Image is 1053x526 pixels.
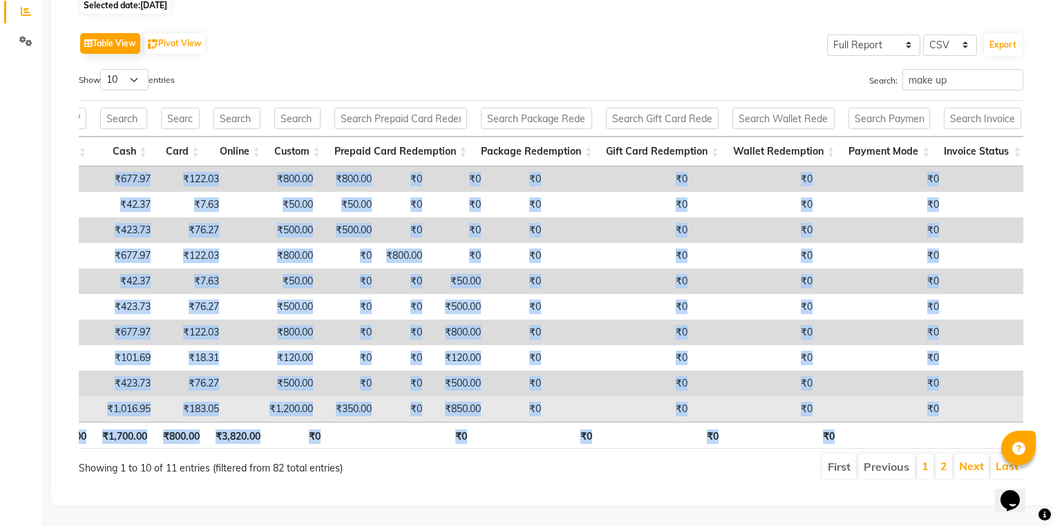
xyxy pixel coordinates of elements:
th: ₹800.00 [154,422,207,449]
td: ₹0 [819,166,946,192]
input: Search Card [161,108,200,129]
th: Cash: activate to sort column ascending [93,137,154,166]
input: Search Prepaid Card Redemption [334,108,467,129]
td: ₹0 [488,217,548,243]
th: Online: activate to sort column ascending [207,137,267,166]
input: Search Wallet Redemption [732,108,835,129]
td: ₹0 [694,345,819,371]
input: Search Cash [100,108,147,129]
input: Search Payment Mode [848,108,930,129]
td: ₹0 [819,294,946,320]
td: ₹0 [694,192,819,217]
th: Invoice Status: activate to sort column ascending [937,137,1028,166]
th: ₹1,700.00 [93,422,154,449]
td: ₹0 [548,320,694,345]
td: ₹423.73 [68,294,158,320]
select: Showentries [100,69,149,90]
td: ₹76.27 [158,294,226,320]
td: ₹0 [429,243,488,269]
td: ₹800.00 [379,243,429,269]
td: ₹0 [819,269,946,294]
td: ₹0 [379,166,429,192]
td: ₹0 [429,217,488,243]
a: 1 [922,459,929,473]
td: ₹120.00 [226,345,320,371]
button: Table View [80,33,140,54]
th: ₹0 [474,422,599,449]
input: Search Online [214,108,260,129]
td: ₹800.00 [226,320,320,345]
td: ₹1,016.95 [68,396,158,422]
td: ₹0 [488,320,548,345]
td: ₹50.00 [226,192,320,217]
td: ₹7.63 [158,269,226,294]
td: ₹677.97 [68,243,158,269]
td: ₹0 [379,371,429,396]
th: ₹0 [599,422,725,449]
th: ₹0 [725,422,842,449]
td: ₹0 [488,243,548,269]
td: ₹0 [819,243,946,269]
td: ₹0 [320,320,379,345]
input: Search Invoice Status [944,108,1021,129]
td: ₹50.00 [429,269,488,294]
td: ₹500.00 [429,294,488,320]
td: ₹0 [379,192,429,217]
td: ₹0 [694,371,819,396]
td: ₹76.27 [158,217,226,243]
td: ₹0 [548,345,694,371]
td: ₹423.73 [68,371,158,396]
th: Wallet Redemption: activate to sort column ascending [725,137,842,166]
td: ₹0 [429,192,488,217]
label: Show entries [79,69,175,90]
td: ₹0 [320,269,379,294]
td: ₹0 [548,217,694,243]
th: Package Redemption: activate to sort column ascending [474,137,599,166]
td: ₹0 [548,371,694,396]
td: ₹0 [819,320,946,345]
td: ₹120.00 [429,345,488,371]
td: ₹0 [819,217,946,243]
td: ₹0 [694,243,819,269]
td: ₹0 [379,294,429,320]
td: ₹0 [320,371,379,396]
td: ₹500.00 [226,371,320,396]
td: ₹500.00 [226,294,320,320]
td: ₹122.03 [158,320,226,345]
th: Payment Mode: activate to sort column ascending [842,137,937,166]
td: ₹0 [548,396,694,422]
a: Next [959,459,984,473]
td: ₹183.05 [158,396,226,422]
td: ₹0 [694,294,819,320]
td: ₹0 [379,396,429,422]
td: ₹0 [488,396,548,422]
th: ₹0 [267,422,328,449]
a: Last [996,459,1018,473]
td: ₹0 [488,345,548,371]
td: ₹101.69 [68,345,158,371]
td: ₹0 [819,371,946,396]
iframe: chat widget [995,471,1039,512]
td: ₹76.27 [158,371,226,396]
td: ₹0 [694,166,819,192]
td: ₹0 [488,371,548,396]
td: ₹0 [320,294,379,320]
input: Search Package Redemption [481,108,592,129]
td: ₹1,200.00 [226,396,320,422]
td: ₹677.97 [68,166,158,192]
button: Export [984,33,1022,57]
td: ₹122.03 [158,166,226,192]
td: ₹423.73 [68,217,158,243]
th: Prepaid Card Redemption: activate to sort column ascending [328,137,474,166]
div: Showing 1 to 10 of 11 entries (filtered from 82 total entries) [79,453,460,476]
th: ₹3,820.00 [207,422,267,449]
td: ₹0 [819,396,946,422]
td: ₹122.03 [158,243,226,269]
td: ₹850.00 [429,396,488,422]
label: Search: [869,69,1023,90]
a: 2 [940,459,947,473]
td: ₹0 [819,192,946,217]
img: pivot.png [148,39,158,50]
td: ₹0 [488,269,548,294]
button: Pivot View [144,33,205,54]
